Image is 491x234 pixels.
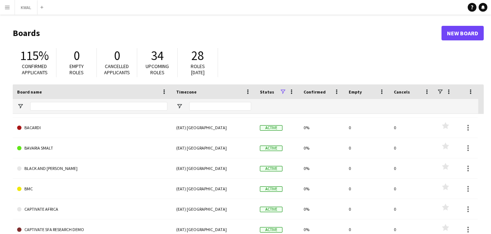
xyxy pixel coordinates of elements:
h1: Boards [13,28,441,39]
span: Upcoming roles [146,63,169,76]
input: Timezone Filter Input [189,102,251,111]
div: (EAT) [GEOGRAPHIC_DATA] [172,179,256,199]
div: 0% [299,118,344,138]
a: BAVARIA SMALT [17,138,167,158]
a: BMC [17,179,167,199]
span: Timezone [176,89,197,95]
div: 0% [299,179,344,199]
span: Cancels [394,89,410,95]
div: 0 [389,179,435,199]
a: BACARDI [17,118,167,138]
div: 0 [344,199,389,219]
span: Board name [17,89,42,95]
div: 0 [389,158,435,178]
span: Active [260,207,282,212]
a: CAPTIVATE AFRICA [17,199,167,219]
div: (EAT) [GEOGRAPHIC_DATA] [172,138,256,158]
a: BLACK AND [PERSON_NAME] [17,158,167,179]
div: (EAT) [GEOGRAPHIC_DATA] [172,118,256,138]
div: 0 [344,118,389,138]
div: 0% [299,199,344,219]
span: 0 [74,48,80,64]
span: Confirmed applicants [22,63,48,76]
div: 0 [344,158,389,178]
div: 0 [389,118,435,138]
div: 0 [344,179,389,199]
span: Active [260,227,282,233]
span: Active [260,166,282,171]
span: Empty [349,89,362,95]
span: Roles [DATE] [191,63,205,76]
span: Confirmed [304,89,326,95]
button: Open Filter Menu [176,103,183,110]
div: (EAT) [GEOGRAPHIC_DATA] [172,199,256,219]
button: Open Filter Menu [17,103,24,110]
input: Board name Filter Input [30,102,167,111]
span: Status [260,89,274,95]
span: Cancelled applicants [104,63,130,76]
span: 28 [191,48,204,64]
span: 115% [20,48,49,64]
span: Active [260,186,282,192]
span: Empty roles [70,63,84,76]
div: 0 [389,138,435,158]
div: 0% [299,138,344,158]
span: Active [260,125,282,131]
a: New Board [441,26,484,40]
span: Active [260,146,282,151]
div: (EAT) [GEOGRAPHIC_DATA] [172,158,256,178]
button: KWAL [15,0,37,15]
div: 0 [389,199,435,219]
span: 34 [151,48,163,64]
span: 0 [114,48,120,64]
div: 0% [299,158,344,178]
div: 0 [344,138,389,158]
